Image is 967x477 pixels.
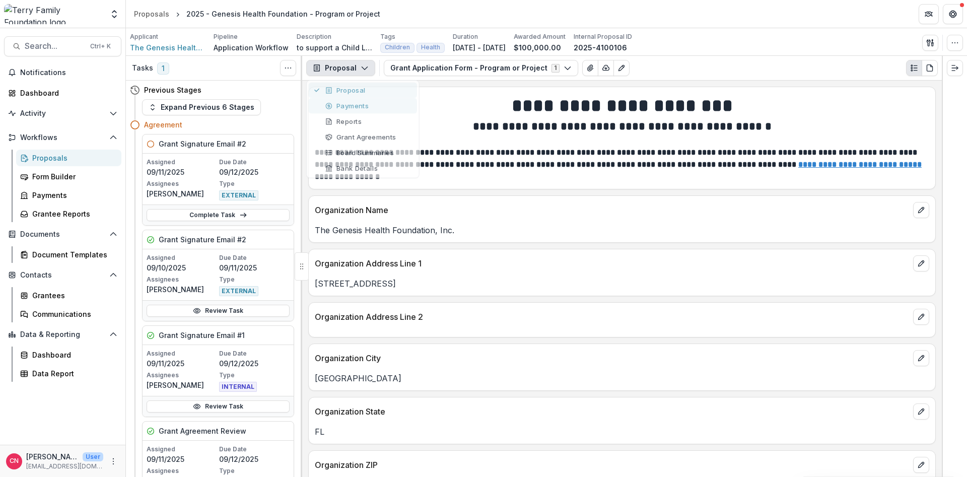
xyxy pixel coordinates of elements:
p: Assigned [147,253,217,262]
button: Grant Application Form - Program or Project1 [384,60,578,76]
p: [PERSON_NAME] [26,451,79,462]
div: Dashboard [32,350,113,360]
p: 09/11/2025 [147,454,217,464]
a: Payments [16,187,121,203]
p: Due Date [219,349,290,358]
a: Document Templates [16,246,121,263]
div: Grant Agreements [325,132,411,142]
button: edit [913,255,929,271]
button: Search... [4,36,121,56]
div: Carol Nieves [10,458,19,464]
a: Dashboard [16,347,121,363]
button: Open entity switcher [107,4,121,24]
p: Assignees [147,371,217,380]
span: Documents [20,230,105,239]
span: Notifications [20,69,117,77]
div: Proposal [325,86,411,96]
p: [PERSON_NAME] [147,188,217,199]
h3: Tasks [132,64,153,73]
button: edit [913,403,929,420]
div: Payments [32,190,113,200]
p: Assigned [147,445,217,454]
p: Description [297,32,331,41]
h5: Grant Signature Email #1 [159,330,245,340]
a: Complete Task [147,209,290,221]
h4: Previous Stages [144,85,201,95]
span: Data & Reporting [20,330,105,339]
div: Board Summaries [325,148,411,158]
p: Type [219,275,290,284]
button: edit [913,457,929,473]
button: Plaintext view [906,60,922,76]
button: Edit as form [613,60,630,76]
p: 09/11/2025 [147,358,217,369]
p: 2025-4100106 [574,42,627,53]
p: Tags [380,32,395,41]
button: Get Help [943,4,963,24]
button: Notifications [4,64,121,81]
p: The Genesis Health Foundation, Inc. [315,224,929,236]
h5: Grant Signature Email #2 [159,234,246,245]
div: Document Templates [32,249,113,260]
div: 2025 - Genesis Health Foundation - Program or Project [186,9,380,19]
div: Form Builder [32,171,113,182]
span: 1 [157,62,169,75]
span: Workflows [20,133,105,142]
p: to support a Child Life Specialist to work with pediatric patients [297,42,372,53]
p: Awarded Amount [514,32,566,41]
a: Dashboard [4,85,121,101]
p: Pipeline [214,32,238,41]
div: Dashboard [20,88,113,98]
h5: Grant Signature Email #2 [159,139,246,149]
p: 09/10/2025 [147,262,217,273]
span: The Genesis Health Foundation, Inc. [130,42,205,53]
p: Organization ZIP [315,459,909,471]
div: Grantees [32,290,113,301]
a: Form Builder [16,168,121,185]
div: Bank Details [325,163,411,173]
p: Organization Address Line 2 [315,311,909,323]
a: Grantees [16,287,121,304]
p: [EMAIL_ADDRESS][DOMAIN_NAME] [26,462,103,471]
p: 09/12/2025 [219,358,290,369]
div: Data Report [32,368,113,379]
button: Open Contacts [4,267,121,283]
button: edit [913,350,929,366]
div: Reports [325,117,411,127]
p: Organization State [315,405,909,418]
button: Open Activity [4,105,121,121]
p: Type [219,179,290,188]
button: Proposal [306,60,375,76]
button: Expand right [947,60,963,76]
button: edit [913,309,929,325]
div: Payments [325,101,411,111]
span: Contacts [20,271,105,280]
button: Open Workflows [4,129,121,146]
p: $100,000.00 [514,42,561,53]
p: [GEOGRAPHIC_DATA] [315,372,929,384]
h4: Agreement [144,119,182,130]
div: Proposals [134,9,169,19]
a: Proposals [16,150,121,166]
button: edit [913,202,929,218]
span: Activity [20,109,105,118]
button: Partners [919,4,939,24]
p: Due Date [219,445,290,454]
p: Duration [453,32,478,41]
div: Communications [32,309,113,319]
span: EXTERNAL [219,190,258,200]
button: Open Documents [4,226,121,242]
p: [PERSON_NAME] [147,284,217,295]
p: Due Date [219,158,290,167]
div: Grantee Reports [32,209,113,219]
p: Assignees [147,275,217,284]
button: View Attached Files [582,60,598,76]
p: Applicant [130,32,158,41]
p: Application Workflow [214,42,289,53]
span: EXTERNAL [219,286,258,296]
a: Review Task [147,305,290,317]
img: Terry Family Foundation logo [4,4,103,24]
p: 09/12/2025 [219,454,290,464]
button: Expand Previous 6 Stages [142,99,261,115]
span: Search... [25,41,84,51]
